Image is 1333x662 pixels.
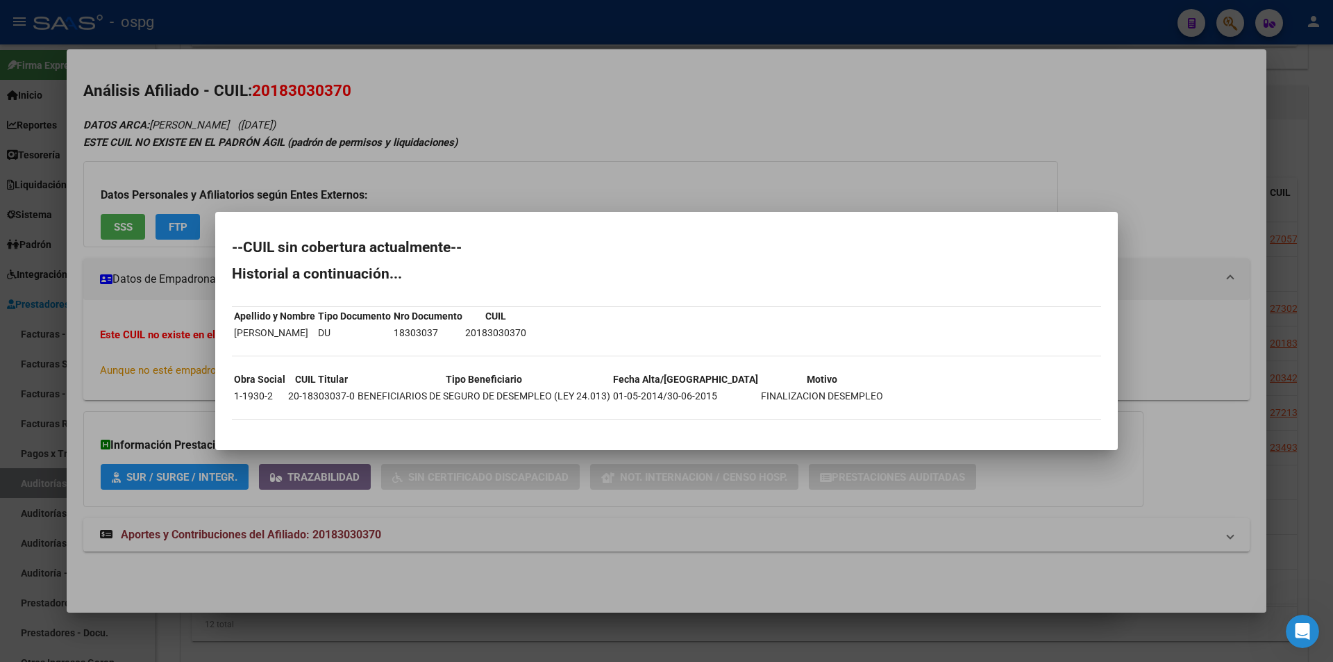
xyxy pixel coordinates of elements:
[357,388,611,404] td: BENEFICIARIOS DE SEGURO DE DESEMPLEO (LEY 24.013)
[287,388,355,404] td: 20-18303037-0
[393,308,463,324] th: Nro Documento
[233,325,316,340] td: [PERSON_NAME]
[393,325,463,340] td: 18303037
[464,308,527,324] th: CUIL
[233,308,316,324] th: Apellido y Nombre
[1286,615,1319,648] iframe: Intercom live chat
[233,372,286,387] th: Obra Social
[464,325,527,340] td: 20183030370
[317,308,392,324] th: Tipo Documento
[232,267,1101,281] h2: Historial a continuación...
[232,240,1101,254] h2: --CUIL sin cobertura actualmente--
[612,372,759,387] th: Fecha Alta/[GEOGRAPHIC_DATA]
[760,388,884,404] td: FINALIZACION DESEMPLEO
[317,325,392,340] td: DU
[760,372,884,387] th: Motivo
[287,372,355,387] th: CUIL Titular
[357,372,611,387] th: Tipo Beneficiario
[233,388,286,404] td: 1-1930-2
[612,388,759,404] td: 01-05-2014/30-06-2015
